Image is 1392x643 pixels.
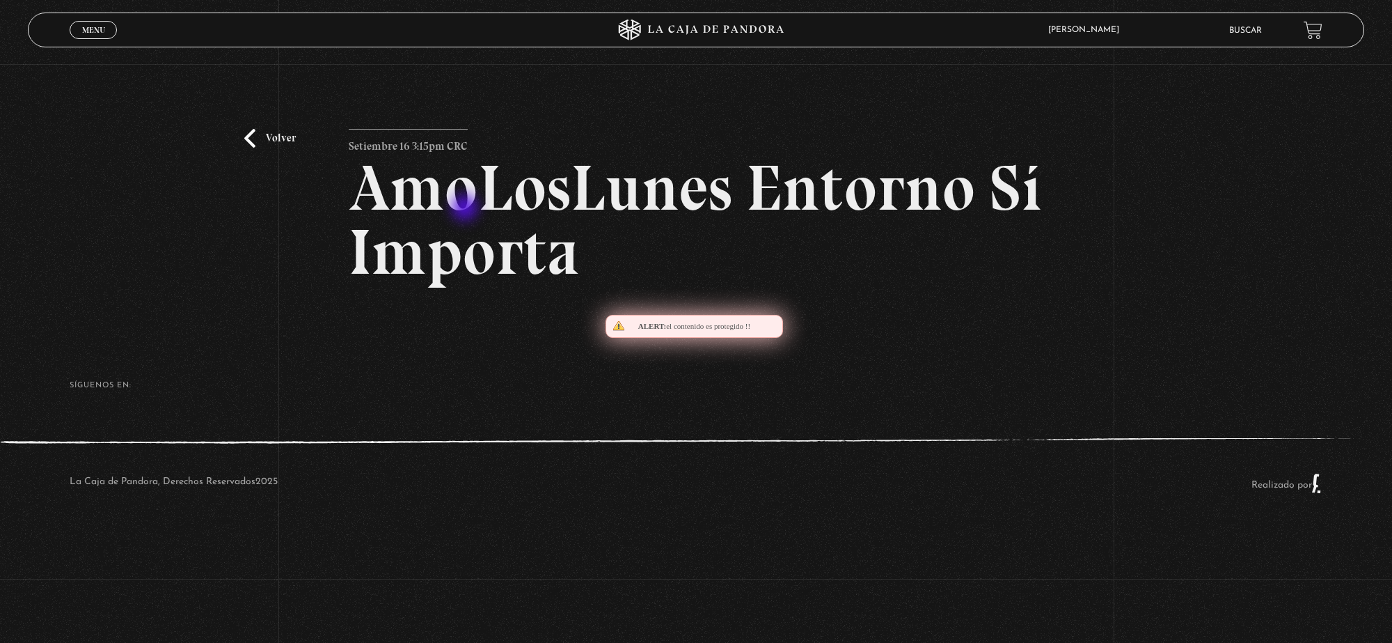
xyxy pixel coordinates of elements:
span: Menu [82,26,105,34]
p: La Caja de Pandora, Derechos Reservados 2025 [70,473,278,494]
span: Cerrar [77,38,110,47]
h4: SÍguenos en: [70,382,1322,389]
p: Setiembre 16 3:15pm CRC [349,129,468,157]
a: View your shopping cart [1304,21,1322,40]
span: [PERSON_NAME] [1041,26,1133,34]
h2: AmoLosLunes Entorno Sí Importa [349,156,1043,284]
a: Realizado por [1251,480,1322,490]
div: el contenido es protegido !! [606,315,783,338]
a: Volver [244,129,296,148]
span: Alert: [638,322,666,330]
a: Buscar [1229,26,1262,35]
